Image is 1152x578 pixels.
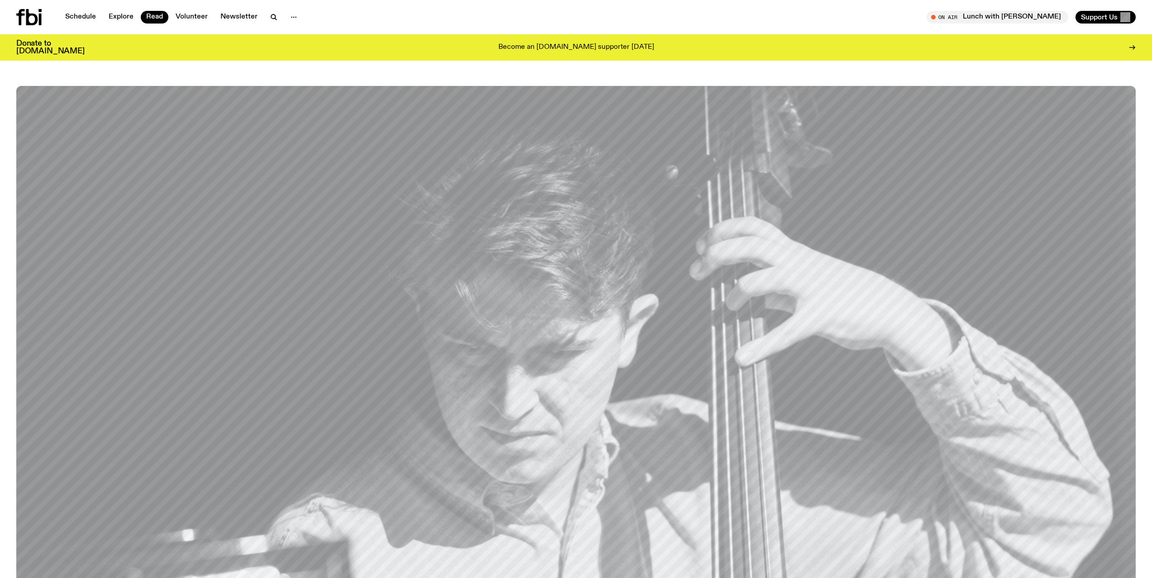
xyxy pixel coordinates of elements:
[498,43,654,52] p: Become an [DOMAIN_NAME] supporter [DATE]
[141,11,168,24] a: Read
[927,11,1068,24] button: On AirLunch with [PERSON_NAME]
[1081,13,1118,21] span: Support Us
[60,11,101,24] a: Schedule
[937,14,1064,20] span: Tune in live
[1076,11,1136,24] button: Support Us
[215,11,263,24] a: Newsletter
[170,11,213,24] a: Volunteer
[103,11,139,24] a: Explore
[16,40,85,55] h3: Donate to [DOMAIN_NAME]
